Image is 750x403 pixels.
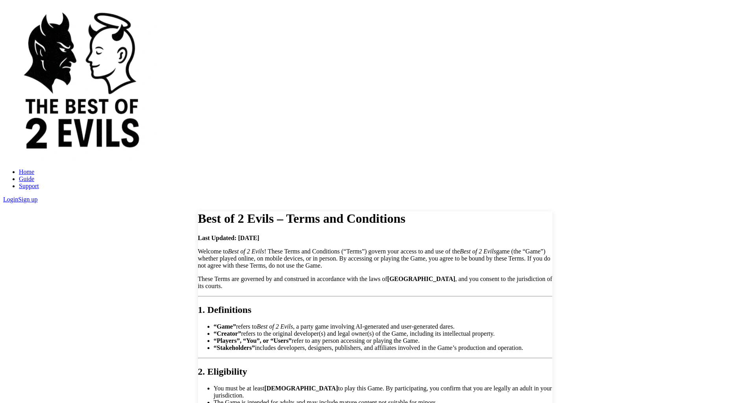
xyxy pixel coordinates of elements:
[3,3,161,161] img: best of 2 evils logo
[214,344,255,351] strong: “Stakeholders”
[19,183,39,189] a: Support
[198,248,552,269] p: Welcome to ! These Terms and Conditions (“Terms”) govern your access to and use of the game (the ...
[198,211,552,226] h1: Best of 2 Evils – Terms and Conditions
[228,248,264,255] em: Best of 2 Evils
[387,275,456,282] strong: [GEOGRAPHIC_DATA]
[19,176,34,182] a: Guide
[19,168,34,175] a: Home
[214,330,241,337] strong: “Creator”
[214,337,552,344] li: refer to any person accessing or playing the Game.
[198,235,259,241] strong: Last Updated: [DATE]
[460,248,496,255] em: Best of 2 Evils
[214,344,552,351] li: includes developers, designers, publishers, and affiliates involved in the Game’s production and ...
[3,196,18,203] a: Login
[198,366,552,377] h2: 2. Eligibility
[214,323,236,330] strong: “Game”
[18,196,37,203] a: Sign up
[214,330,552,337] li: refers to the original developer(s) and legal owner(s) of the Game, including its intellectual pr...
[257,323,293,330] em: Best of 2 Evils
[265,385,338,392] strong: [DEMOGRAPHIC_DATA]
[214,337,292,344] strong: “Players”, “You”, or “Users”
[198,275,552,290] p: These Terms are governed by and construed in accordance with the laws of , and you consent to the...
[214,385,552,399] li: You must be at least to play this Game. By participating, you confirm that you are legally an adu...
[198,305,552,315] h2: 1. Definitions
[214,323,552,330] li: refers to , a party game involving AI-generated and user-generated dares.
